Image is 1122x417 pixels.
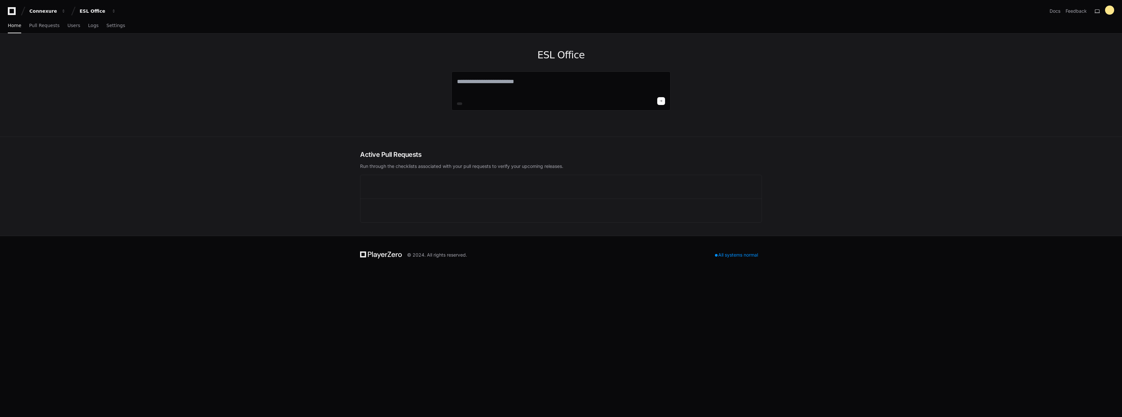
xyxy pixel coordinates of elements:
div: ESL Office [80,8,108,14]
button: ESL Office [77,5,119,17]
div: All systems normal [711,250,762,260]
a: Pull Requests [29,18,59,33]
a: Users [68,18,80,33]
span: Users [68,23,80,27]
span: Settings [106,23,125,27]
h2: Active Pull Requests [360,150,762,159]
div: Connexure [29,8,57,14]
span: Home [8,23,21,27]
a: Settings [106,18,125,33]
h1: ESL Office [451,49,671,61]
a: Home [8,18,21,33]
a: Docs [1050,8,1060,14]
span: Pull Requests [29,23,59,27]
div: © 2024. All rights reserved. [407,252,467,258]
button: Feedback [1066,8,1087,14]
a: Logs [88,18,99,33]
p: Run through the checklists associated with your pull requests to verify your upcoming releases. [360,163,762,170]
button: Connexure [27,5,68,17]
span: Logs [88,23,99,27]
